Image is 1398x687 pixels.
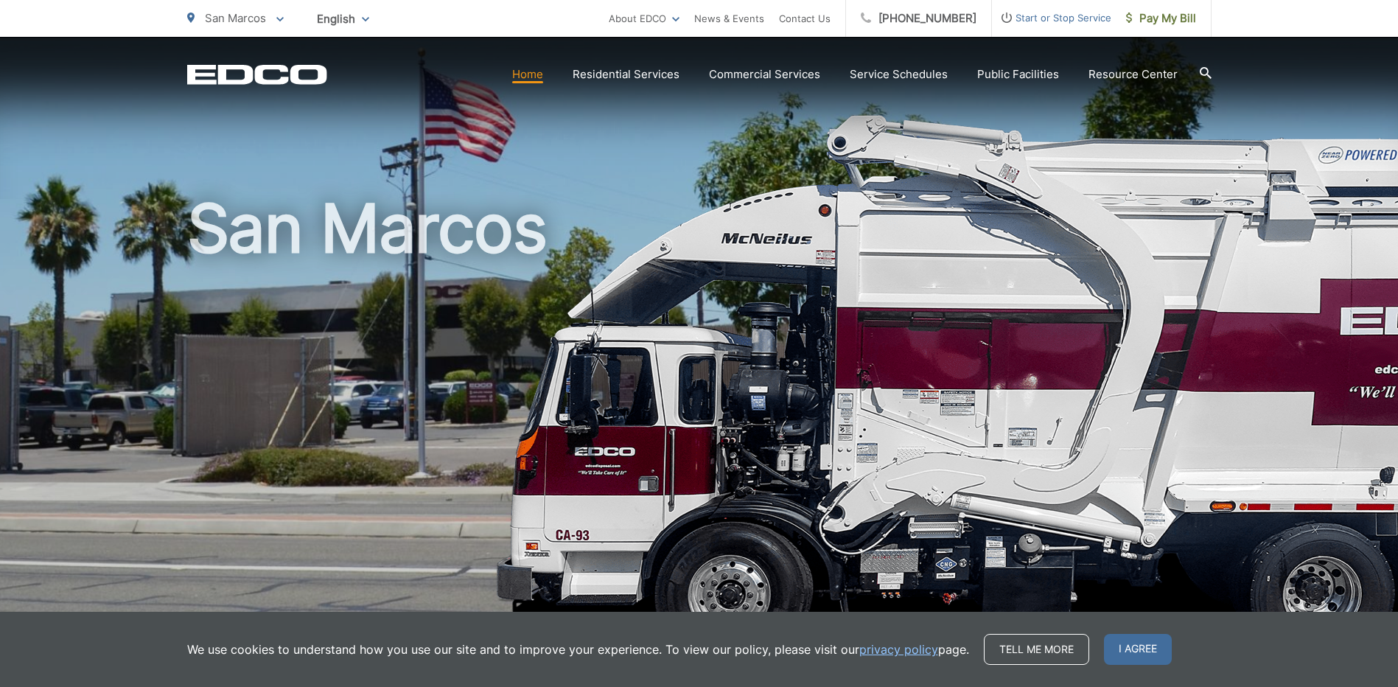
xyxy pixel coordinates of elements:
[1126,10,1196,27] span: Pay My Bill
[694,10,764,27] a: News & Events
[1104,634,1172,665] span: I agree
[187,641,969,658] p: We use cookies to understand how you use our site and to improve your experience. To view our pol...
[573,66,679,83] a: Residential Services
[977,66,1059,83] a: Public Facilities
[187,192,1212,658] h1: San Marcos
[859,641,938,658] a: privacy policy
[187,64,327,85] a: EDCD logo. Return to the homepage.
[306,6,380,32] span: English
[984,634,1089,665] a: Tell me more
[779,10,831,27] a: Contact Us
[1088,66,1178,83] a: Resource Center
[709,66,820,83] a: Commercial Services
[512,66,543,83] a: Home
[609,10,679,27] a: About EDCO
[850,66,948,83] a: Service Schedules
[205,11,266,25] span: San Marcos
